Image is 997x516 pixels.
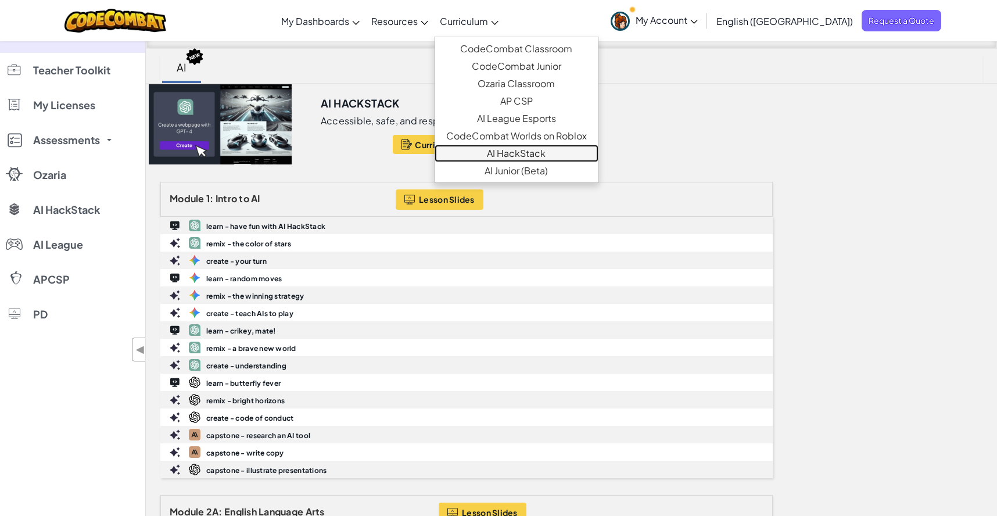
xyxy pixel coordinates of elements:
b: capstone - illustrate presentations [206,466,327,475]
img: IconLearn.svg [170,221,180,230]
img: gpt-4o-2024-11-20 [189,359,200,371]
img: IconCreate.svg [170,429,180,440]
b: create - teach AIs to play [206,309,293,318]
span: Ozaria [33,170,66,180]
span: Resources [371,15,418,27]
a: Resources [365,5,434,37]
b: remix - the color of stars [206,239,291,248]
a: remix - a brave new world [160,339,773,356]
a: CodeCombat Worlds on Roblox [435,127,598,145]
a: AI Junior (Beta) [435,162,598,180]
a: CodeCombat Classroom [435,40,598,58]
img: IconCreate.svg [170,307,180,318]
img: IconLearn.svg [170,273,180,282]
img: IconLearn.svg [170,378,180,386]
img: IconCreate.svg [170,395,180,405]
button: Curriculum [393,135,469,154]
img: IconCreate.svg [170,360,180,370]
img: IconCreate.svg [170,464,180,475]
span: AI League [33,239,83,250]
span: Lesson Slides [419,195,475,204]
b: remix - a brave new world [206,344,296,353]
img: claude-sonnet-4-20250514 [189,429,200,440]
a: CodeCombat Junior [435,58,598,75]
a: Request a Quote [862,10,941,31]
h3: AI HackStack [321,95,400,112]
a: AP CSP [435,92,598,110]
a: create - teach AIs to play [160,304,773,321]
p: Accessible, safe, and responsible use of AI [321,115,512,127]
img: gemini-2.5-flash [189,255,200,266]
span: ◀ [135,341,145,358]
img: dall-e-3 [189,411,200,423]
span: My Dashboards [281,15,349,27]
img: CodeCombat logo [64,9,166,33]
a: remix - bright horizons [160,391,773,408]
img: claude-sonnet-4-20250514 [189,446,200,458]
b: create - understanding [206,361,286,370]
a: learn - have fun with AI HackStack [160,217,773,234]
span: Teacher Toolkit [33,65,110,76]
img: IconCreate.svg [170,238,180,248]
button: Lesson Slides [396,189,483,210]
img: IconLearn.svg [170,325,180,334]
img: gpt-4.1-2025-04-14 [189,342,200,353]
img: dall-e-3 [189,464,200,475]
img: IconCreate.svg [170,342,180,353]
img: IconNew.svg [185,48,204,66]
a: capstone - illustrate presentations [160,461,773,478]
img: IconCreate.svg [170,255,180,266]
img: gemini-2.5-flash [189,289,200,301]
div: AI [165,53,198,81]
a: learn - butterfly fever [160,374,773,391]
span: Assessments [33,135,100,145]
span: 1: Intro to AI [206,192,260,205]
span: AI HackStack [33,205,100,215]
a: capstone - research an AI tool [160,426,773,443]
img: gemini-2.5-flash [189,307,200,318]
img: IconCreate.svg [170,412,180,422]
a: Curriculum [434,5,504,37]
b: capstone - research an AI tool [206,431,310,440]
a: remix - the color of stars [160,234,773,252]
a: learn - crikey, mate! [160,321,773,339]
a: AI League Esports [435,110,598,127]
img: IconCreate.svg [170,290,180,300]
img: gpt-4.1-2025-04-14 [189,324,200,336]
span: English ([GEOGRAPHIC_DATA]) [716,15,853,27]
img: IconCreate.svg [170,447,180,457]
b: capstone - write copy [206,449,284,457]
img: dall-e-3 [189,394,200,406]
span: My Licenses [33,100,95,110]
b: remix - bright horizons [206,396,285,405]
b: learn - have fun with AI HackStack [206,222,325,231]
a: create - code of conduct [160,408,773,426]
a: My Account [605,2,704,39]
span: Module [170,192,205,205]
b: learn - random moves [206,274,282,283]
a: capstone - write copy [160,443,773,461]
a: learn - random moves [160,269,773,286]
b: create - your turn [206,257,267,266]
span: My Account [636,14,698,26]
img: gpt-4o-2024-11-20 [189,220,200,231]
b: create - code of conduct [206,414,293,422]
a: AI HackStack [435,145,598,162]
span: Curriculum [415,140,460,149]
img: dall-e-3 [189,377,200,388]
a: remix - the winning strategy [160,286,773,304]
img: avatar [611,12,630,31]
a: My Dashboards [275,5,365,37]
span: Curriculum [440,15,488,27]
a: create - understanding [160,356,773,374]
b: remix - the winning strategy [206,292,304,300]
img: gemini-2.5-flash [189,272,200,284]
a: create - your turn [160,252,773,269]
b: learn - crikey, mate! [206,327,276,335]
a: Ozaria Classroom [435,75,598,92]
b: learn - butterfly fever [206,379,281,388]
img: gpt-4o-2024-11-20 [189,237,200,249]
